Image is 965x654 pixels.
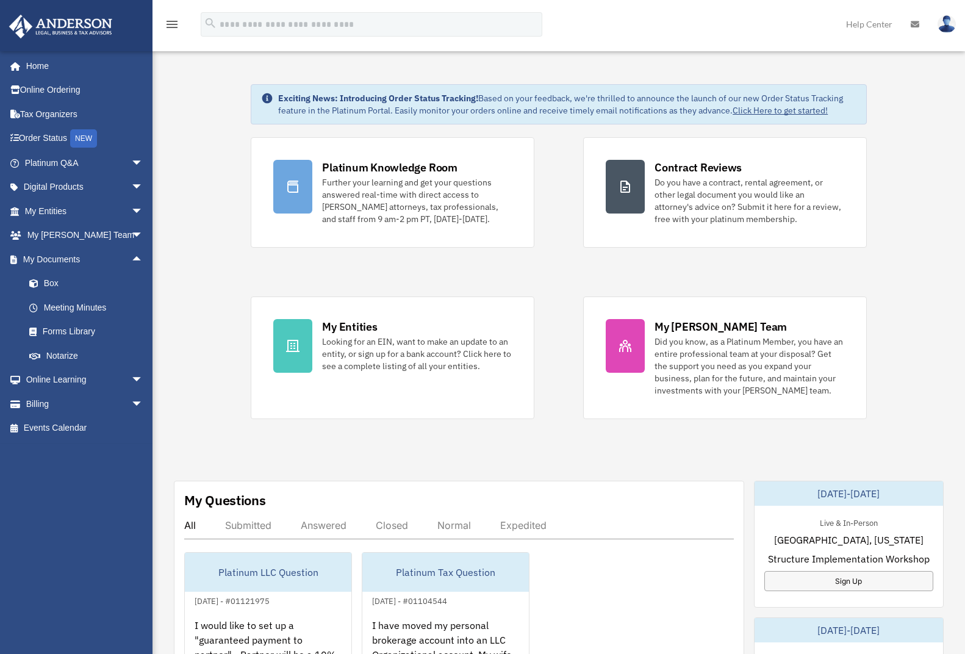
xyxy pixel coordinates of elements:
[655,176,844,225] div: Do you have a contract, rental agreement, or other legal document you would like an attorney's ad...
[9,175,162,199] a: Digital Productsarrow_drop_down
[9,368,162,392] a: Online Learningarrow_drop_down
[362,553,529,592] div: Platinum Tax Question
[500,519,547,531] div: Expedited
[362,594,457,606] div: [DATE] - #01104544
[251,137,534,248] a: Platinum Knowledge Room Further your learning and get your questions answered real-time with dire...
[17,343,162,368] a: Notarize
[655,319,787,334] div: My [PERSON_NAME] Team
[583,137,867,248] a: Contract Reviews Do you have a contract, rental agreement, or other legal document you would like...
[185,594,279,606] div: [DATE] - #01121975
[583,296,867,419] a: My [PERSON_NAME] Team Did you know, as a Platinum Member, you have an entire professional team at...
[764,571,934,591] a: Sign Up
[9,54,156,78] a: Home
[9,102,162,126] a: Tax Organizers
[755,481,944,506] div: [DATE]-[DATE]
[9,126,162,151] a: Order StatusNEW
[278,92,856,117] div: Based on your feedback, we're thrilled to announce the launch of our new Order Status Tracking fe...
[204,16,217,30] i: search
[9,151,162,175] a: Platinum Q&Aarrow_drop_down
[165,21,179,32] a: menu
[225,519,271,531] div: Submitted
[278,93,478,104] strong: Exciting News: Introducing Order Status Tracking!
[131,199,156,224] span: arrow_drop_down
[322,336,512,372] div: Looking for an EIN, want to make an update to an entity, or sign up for a bank account? Click her...
[9,223,162,248] a: My [PERSON_NAME] Teamarrow_drop_down
[376,519,408,531] div: Closed
[185,553,351,592] div: Platinum LLC Question
[5,15,116,38] img: Anderson Advisors Platinum Portal
[655,336,844,397] div: Did you know, as a Platinum Member, you have an entire professional team at your disposal? Get th...
[70,129,97,148] div: NEW
[9,416,162,440] a: Events Calendar
[810,516,888,528] div: Live & In-Person
[755,618,944,642] div: [DATE]-[DATE]
[131,247,156,272] span: arrow_drop_up
[322,319,377,334] div: My Entities
[131,368,156,393] span: arrow_drop_down
[768,552,930,566] span: Structure Implementation Workshop
[322,176,512,225] div: Further your learning and get your questions answered real-time with direct access to [PERSON_NAM...
[9,392,162,416] a: Billingarrow_drop_down
[774,533,924,547] span: [GEOGRAPHIC_DATA], [US_STATE]
[322,160,457,175] div: Platinum Knowledge Room
[131,392,156,417] span: arrow_drop_down
[251,296,534,419] a: My Entities Looking for an EIN, want to make an update to an entity, or sign up for a bank accoun...
[437,519,471,531] div: Normal
[184,491,266,509] div: My Questions
[17,295,162,320] a: Meeting Minutes
[165,17,179,32] i: menu
[17,320,162,344] a: Forms Library
[17,271,162,296] a: Box
[733,105,828,116] a: Click Here to get started!
[9,199,162,223] a: My Entitiesarrow_drop_down
[301,519,346,531] div: Answered
[655,160,742,175] div: Contract Reviews
[184,519,196,531] div: All
[9,247,162,271] a: My Documentsarrow_drop_up
[938,15,956,33] img: User Pic
[131,151,156,176] span: arrow_drop_down
[131,175,156,200] span: arrow_drop_down
[131,223,156,248] span: arrow_drop_down
[9,78,162,102] a: Online Ordering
